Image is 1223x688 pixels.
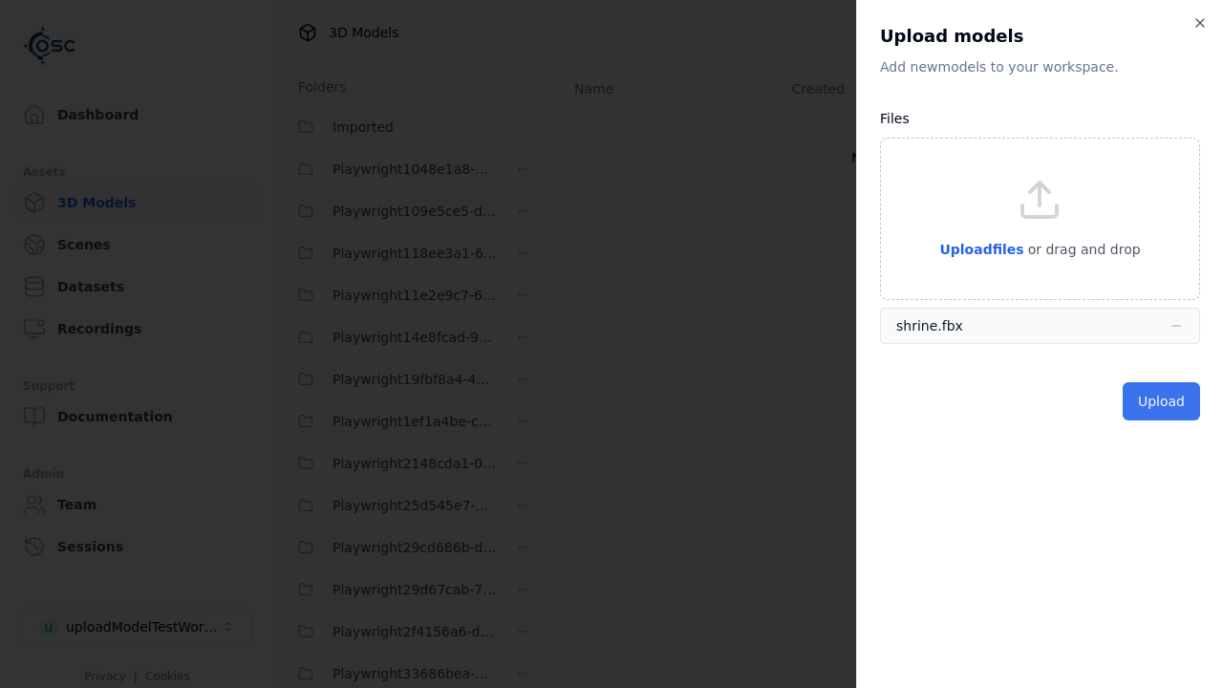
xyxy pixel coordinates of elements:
[1024,238,1141,261] p: or drag and drop
[896,316,963,335] div: shrine.fbx
[939,242,1023,257] span: Upload files
[880,57,1200,76] p: Add new model s to your workspace.
[880,111,910,126] label: Files
[880,23,1200,50] h2: Upload models
[1123,382,1200,420] button: Upload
